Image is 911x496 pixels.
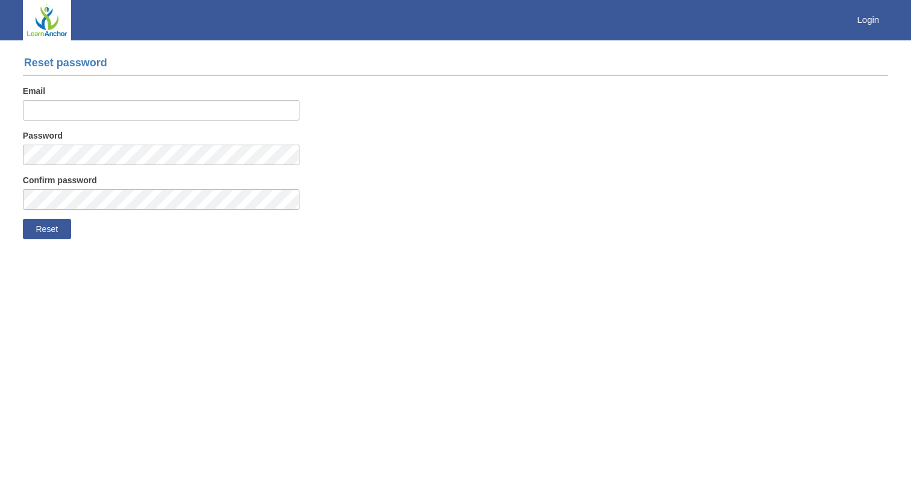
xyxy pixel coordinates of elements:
label: Password [23,130,63,142]
a: Login [857,6,879,34]
label: Email [23,85,45,97]
label: Confirm password [23,174,97,186]
h4: Reset password [23,51,888,76]
img: logo.PNG [26,3,69,37]
button: Reset [23,219,71,239]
